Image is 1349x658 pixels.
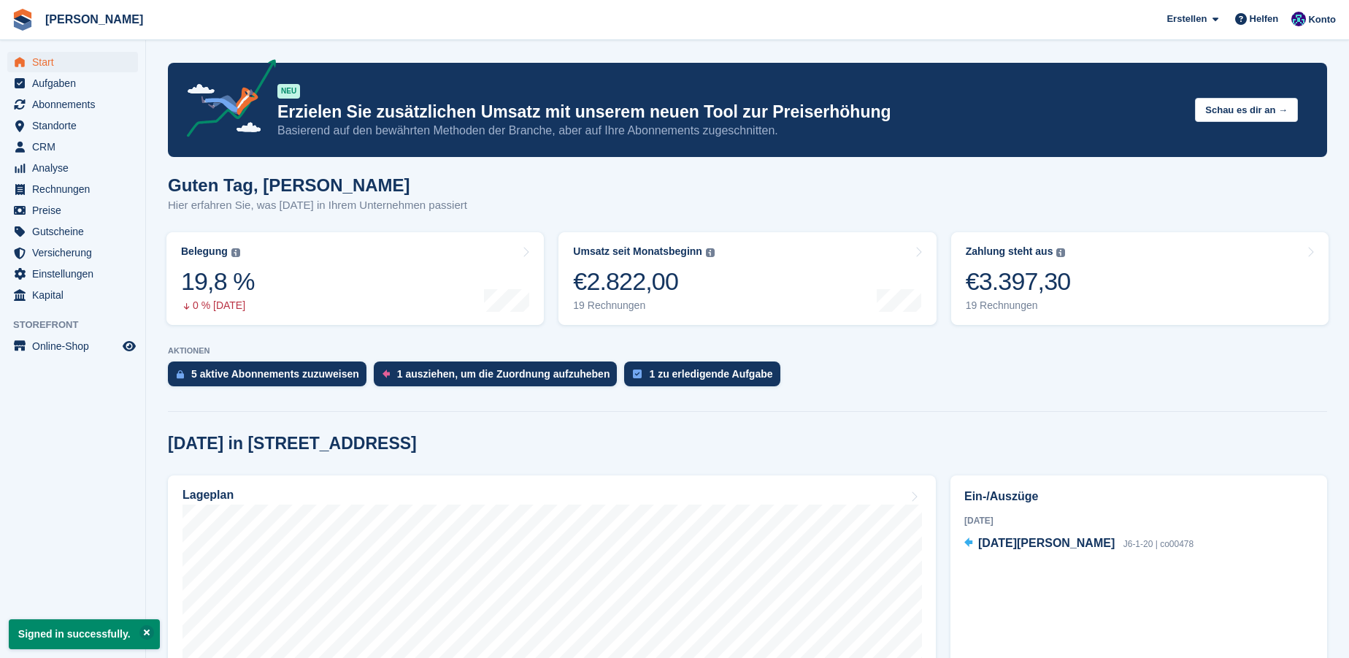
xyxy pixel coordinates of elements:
a: menu [7,179,138,199]
span: Aufgaben [32,73,120,93]
p: Hier erfahren Sie, was [DATE] in Ihrem Unternehmen passiert [168,197,467,214]
div: Zahlung steht aus [966,245,1053,258]
div: NEU [277,84,300,99]
a: Belegung 19,8 % 0 % [DATE] [166,232,544,325]
p: Signed in successfully. [9,619,160,649]
img: icon-info-grey-7440780725fd019a000dd9b08b2336e03edf1995a4989e88bcd33f0948082b44.svg [706,248,715,257]
a: menu [7,200,138,221]
img: task-75834270c22a3079a89374b754ae025e5fb1db73e45f91037f5363f120a921f8.svg [633,370,642,378]
div: 19,8 % [181,267,255,297]
p: Erzielen Sie zusätzlichen Umsatz mit unserem neuen Tool zur Preiserhöhung [277,102,1183,123]
a: Zahlung steht aus €3.397,30 19 Rechnungen [951,232,1329,325]
span: Gutscheine [32,221,120,242]
a: menu [7,242,138,263]
span: Storefront [13,318,145,332]
h2: Ein-/Auszüge [964,488,1313,505]
img: stora-icon-8386f47178a22dfd0bd8f6a31ec36ba5ce8667c1dd55bd0f319d3a0aa187defe.svg [12,9,34,31]
a: [DATE][PERSON_NAME] J6-1-20 | co00478 [964,535,1194,554]
span: Rechnungen [32,179,120,199]
div: [DATE] [964,514,1313,527]
h1: Guten Tag, [PERSON_NAME] [168,175,467,195]
h2: Lageplan [182,489,234,502]
div: 1 zu erledigende Aufgabe [649,368,772,380]
span: Konto [1308,12,1336,27]
img: Thomas Lerch [1291,12,1306,26]
div: 1 ausziehen, um die Zuordnung aufzuheben [397,368,610,380]
span: Preise [32,200,120,221]
a: menu [7,52,138,72]
button: Schau es dir an → [1195,98,1298,122]
a: menu [7,94,138,115]
p: AKTIONEN [168,346,1327,356]
h2: [DATE] in [STREET_ADDRESS] [168,434,417,454]
a: menu [7,115,138,136]
span: Erstellen [1167,12,1207,26]
p: Basierend auf den bewährten Methoden der Branche, aber auf Ihre Abonnements zugeschnitten. [277,123,1183,139]
div: 5 aktive Abonnements zuzuweisen [191,368,359,380]
img: move_outs_to_deallocate_icon-f764333ba52eb49d3ac5e1228854f67142a1ed5810a6f6cc68b1a99e826820c5.svg [383,370,390,378]
a: menu [7,221,138,242]
span: Start [32,52,120,72]
div: 19 Rechnungen [573,299,715,312]
a: Umsatz seit Monatsbeginn €2.822,00 19 Rechnungen [558,232,936,325]
a: Vorschau-Shop [120,337,138,355]
a: menu [7,264,138,284]
a: 1 zu erledigende Aufgabe [624,361,787,394]
a: Speisekarte [7,336,138,356]
div: €3.397,30 [966,267,1071,297]
img: icon-info-grey-7440780725fd019a000dd9b08b2336e03edf1995a4989e88bcd33f0948082b44.svg [231,248,240,257]
div: Umsatz seit Monatsbeginn [573,245,702,258]
div: Belegung [181,245,228,258]
a: 1 ausziehen, um die Zuordnung aufzuheben [374,361,625,394]
span: CRM [32,137,120,157]
span: Standorte [32,115,120,136]
div: €2.822,00 [573,267,715,297]
img: icon-info-grey-7440780725fd019a000dd9b08b2336e03edf1995a4989e88bcd33f0948082b44.svg [1056,248,1065,257]
span: Kapital [32,285,120,305]
span: Helfen [1250,12,1279,26]
a: menu [7,285,138,305]
a: menu [7,137,138,157]
img: active_subscription_to_allocate_icon-d502201f5373d7db506a760aba3b589e785aa758c864c3986d89f69b8ff3... [177,370,184,379]
span: Versicherung [32,242,120,263]
span: Abonnements [32,94,120,115]
span: J6-1-20 | co00478 [1123,539,1194,549]
span: Analyse [32,158,120,178]
a: [PERSON_NAME] [39,7,149,31]
div: 19 Rechnungen [966,299,1071,312]
a: menu [7,73,138,93]
img: price-adjustments-announcement-icon-8257ccfd72463d97f412b2fc003d46551f7dbcb40ab6d574587a9cd5c0d94... [174,59,277,142]
span: Einstellungen [32,264,120,284]
span: [DATE][PERSON_NAME] [978,537,1115,549]
a: menu [7,158,138,178]
a: 5 aktive Abonnements zuzuweisen [168,361,374,394]
span: Online-Shop [32,336,120,356]
div: 0 % [DATE] [181,299,255,312]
